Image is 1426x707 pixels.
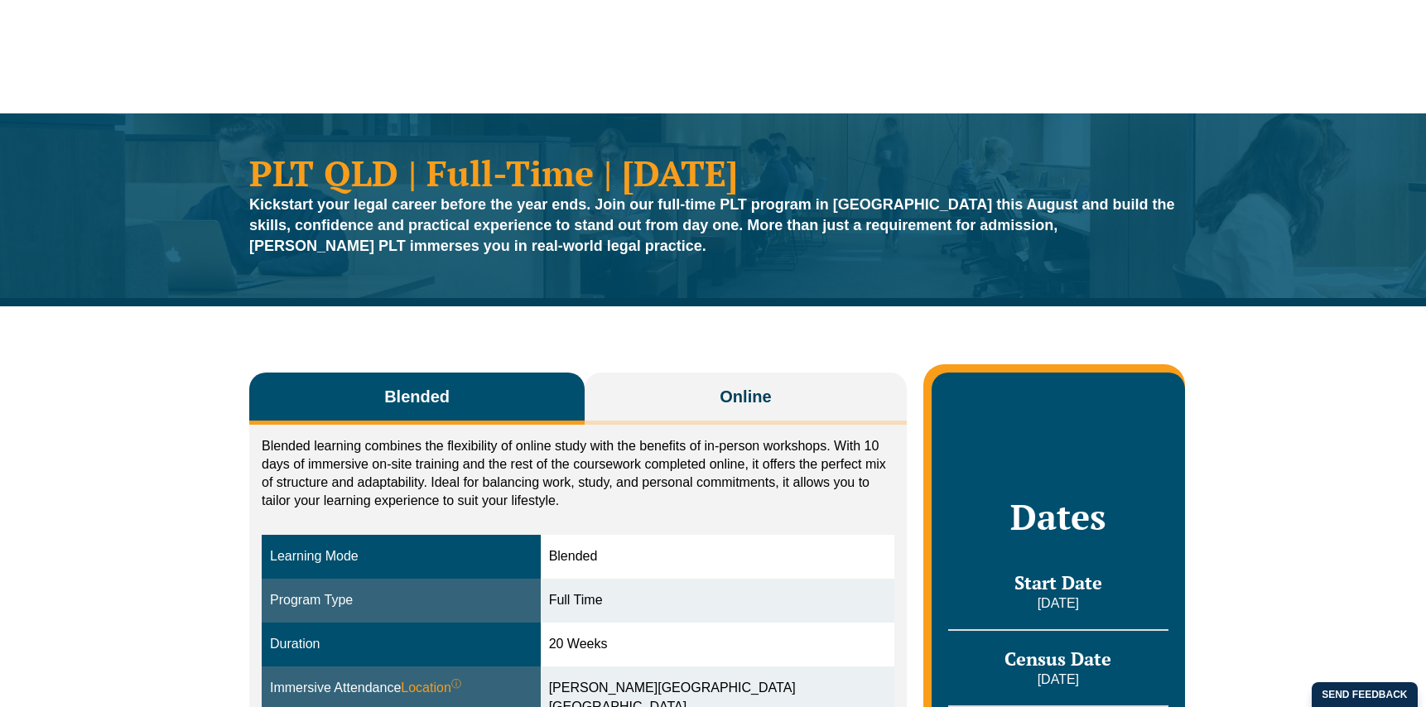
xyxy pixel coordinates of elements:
div: Duration [270,635,532,654]
p: Blended learning combines the flexibility of online study with the benefits of in-person workshop... [262,437,894,510]
h1: PLT QLD | Full-Time | [DATE] [249,155,1177,190]
strong: Kickstart your legal career before the year ends. Join our full-time PLT program in [GEOGRAPHIC_D... [249,196,1175,254]
div: Learning Mode [270,547,532,566]
span: Online [720,385,771,408]
p: [DATE] [948,594,1168,613]
div: Program Type [270,591,532,610]
span: Start Date [1014,570,1102,594]
div: Immersive Attendance [270,679,532,698]
span: Location [401,679,461,698]
p: [DATE] [948,671,1168,689]
sup: ⓘ [451,678,461,690]
div: 20 Weeks [549,635,886,654]
span: Census Date [1004,647,1111,671]
div: Blended [549,547,886,566]
h2: Dates [948,496,1168,537]
span: Blended [384,385,450,408]
div: Full Time [549,591,886,610]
